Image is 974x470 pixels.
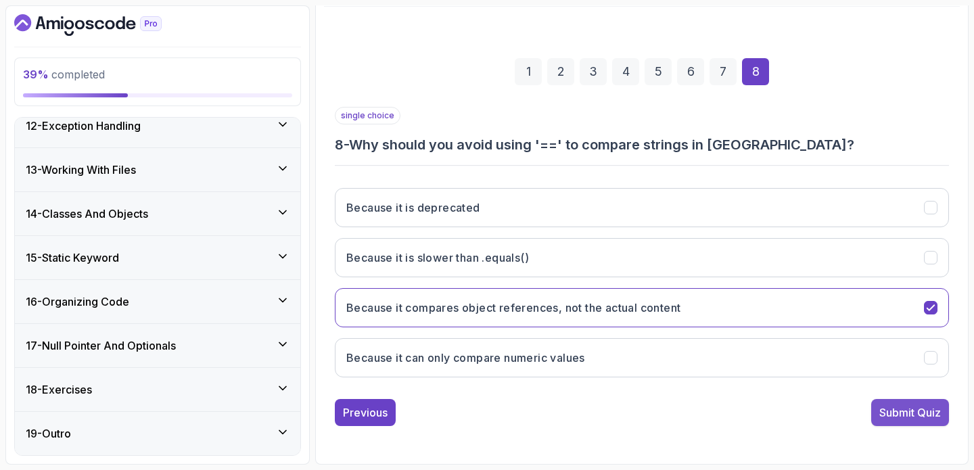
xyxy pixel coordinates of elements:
h3: 12 - Exception Handling [26,118,141,134]
div: 5 [645,58,672,85]
h3: 18 - Exercises [26,381,92,398]
button: 19-Outro [15,412,300,455]
span: 39 % [23,68,49,81]
button: 16-Organizing Code [15,280,300,323]
h3: 19 - Outro [26,425,71,442]
h3: Because it can only compare numeric values [346,350,585,366]
h3: 17 - Null Pointer And Optionals [26,337,176,354]
button: 17-Null Pointer And Optionals [15,324,300,367]
button: Because it can only compare numeric values [335,338,949,377]
div: 1 [515,58,542,85]
a: Dashboard [14,14,193,36]
div: 2 [547,58,574,85]
p: single choice [335,107,400,124]
button: 15-Static Keyword [15,236,300,279]
div: Previous [343,404,388,421]
div: 6 [677,58,704,85]
h3: Because it is deprecated [346,199,480,216]
h3: 14 - Classes And Objects [26,206,148,222]
h3: 16 - Organizing Code [26,293,129,310]
div: 8 [742,58,769,85]
button: Previous [335,399,396,426]
div: 3 [580,58,607,85]
span: completed [23,68,105,81]
div: 4 [612,58,639,85]
h3: Because it is slower than .equals() [346,250,529,266]
h3: 15 - Static Keyword [26,250,119,266]
h3: Because it compares object references, not the actual content [346,300,680,316]
button: 12-Exception Handling [15,104,300,147]
div: 7 [710,58,737,85]
div: Submit Quiz [879,404,941,421]
button: 14-Classes And Objects [15,192,300,235]
button: Because it is deprecated [335,188,949,227]
button: Submit Quiz [871,399,949,426]
button: Because it compares object references, not the actual content [335,288,949,327]
button: 13-Working With Files [15,148,300,191]
h3: 13 - Working With Files [26,162,136,178]
button: Because it is slower than .equals() [335,238,949,277]
h3: 8 - Why should you avoid using '==' to compare strings in [GEOGRAPHIC_DATA]? [335,135,949,154]
button: 18-Exercises [15,368,300,411]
